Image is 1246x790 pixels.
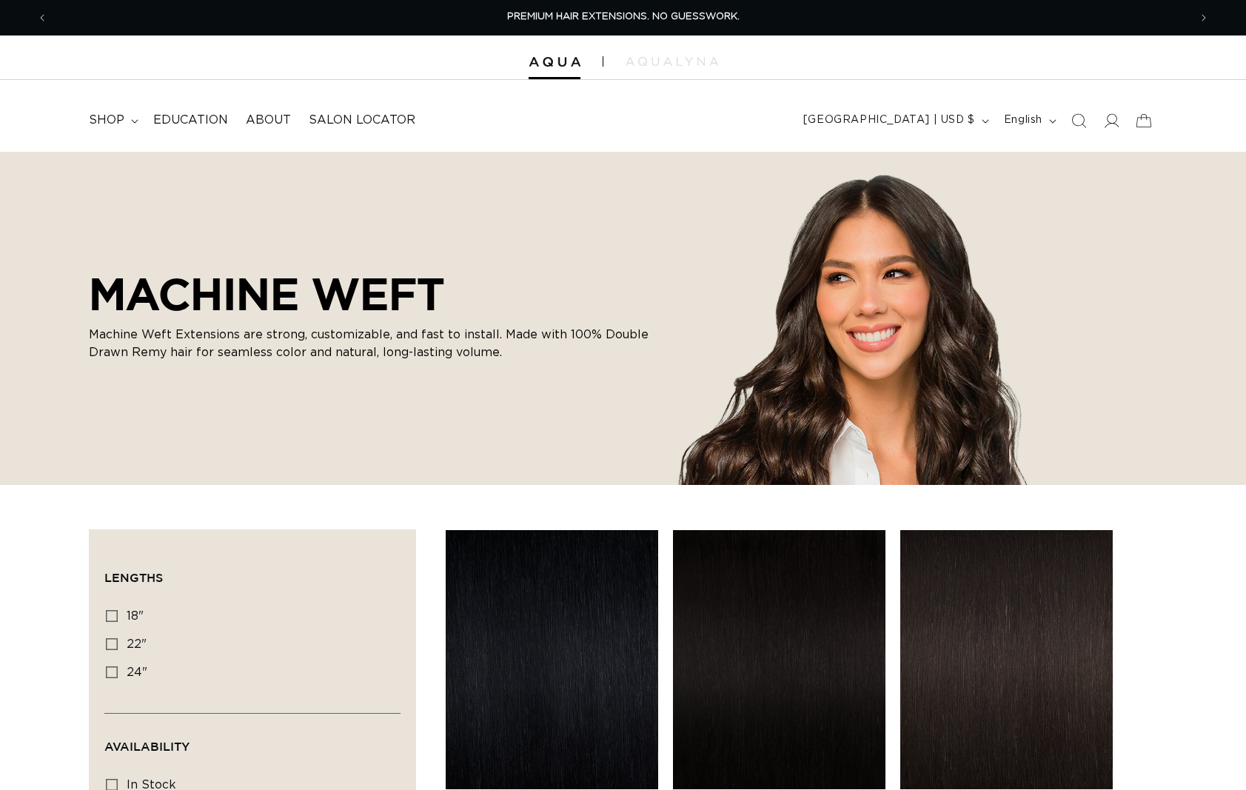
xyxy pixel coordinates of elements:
a: About [237,104,300,137]
span: Salon Locator [309,113,415,128]
a: Education [144,104,237,137]
span: About [246,113,291,128]
span: 18" [127,610,144,622]
p: Machine Weft Extensions are strong, customizable, and fast to install. Made with 100% Double Draw... [89,326,652,361]
a: Salon Locator [300,104,424,137]
span: [GEOGRAPHIC_DATA] | USD $ [803,113,975,128]
span: English [1004,113,1042,128]
span: Availability [104,740,190,753]
img: Aqua Hair Extensions [529,57,580,67]
span: 22" [127,638,147,650]
summary: shop [80,104,144,137]
span: Education [153,113,228,128]
span: shop [89,113,124,128]
button: English [995,107,1062,135]
span: Lengths [104,571,163,584]
h2: MACHINE WEFT [89,268,652,320]
span: 24" [127,666,147,678]
button: Previous announcement [26,4,58,32]
button: [GEOGRAPHIC_DATA] | USD $ [794,107,995,135]
span: PREMIUM HAIR EXTENSIONS. NO GUESSWORK. [507,12,740,21]
button: Next announcement [1188,4,1220,32]
summary: Availability (0 selected) [104,714,401,767]
summary: Search [1062,104,1095,137]
summary: Lengths (0 selected) [104,545,401,598]
img: aqualyna.com [626,57,718,66]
